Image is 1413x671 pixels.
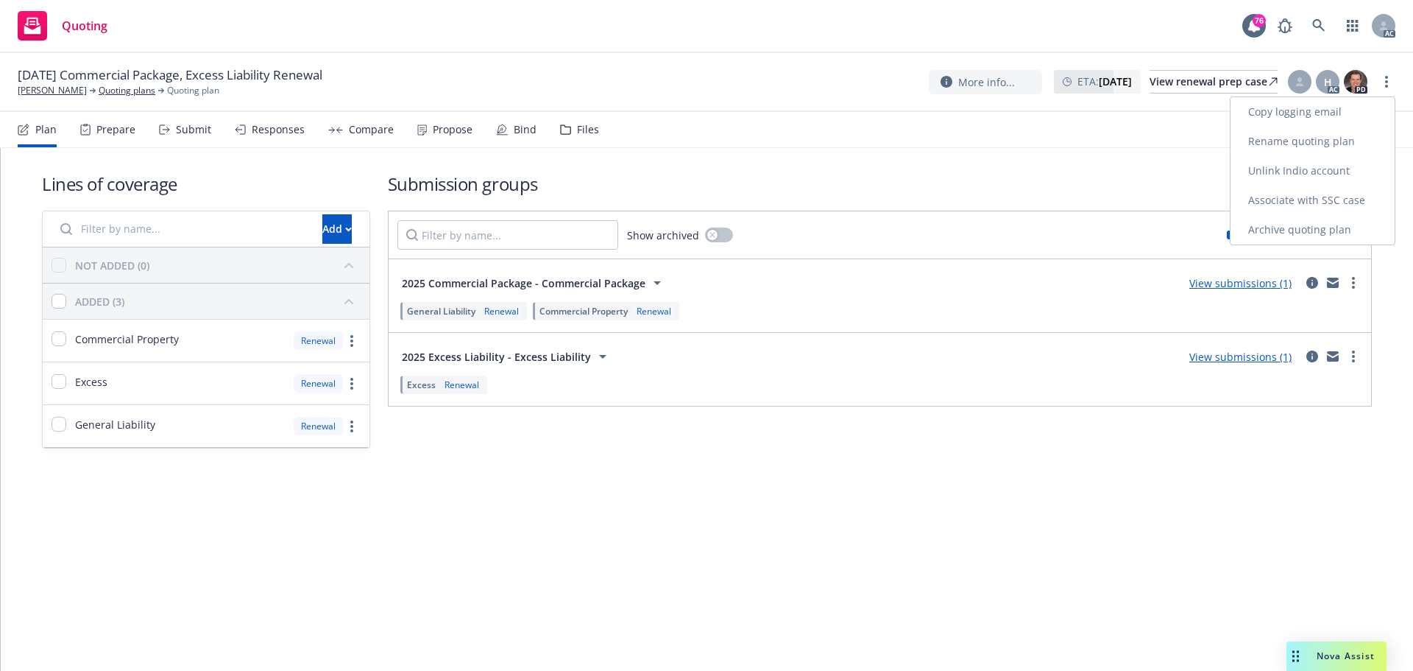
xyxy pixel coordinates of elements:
a: View submissions (1) [1189,350,1292,364]
div: Limits added [1227,228,1294,241]
a: Unlink Indio account [1230,156,1395,186]
input: Filter by name... [397,220,618,250]
div: Renewal [294,417,343,435]
span: Commercial Property [75,331,179,347]
input: Filter by name... [52,214,314,244]
button: Add [322,214,352,244]
span: Nova Assist [1317,650,1375,662]
a: Rename quoting plan [1230,127,1395,156]
div: Renewal [294,331,343,350]
span: Excess [407,379,436,391]
a: Associate with SSC case [1230,186,1395,215]
a: circleInformation [1303,274,1321,292]
a: Search [1304,11,1334,41]
div: Renewal [442,379,482,391]
div: View renewal prep case [1150,71,1278,93]
button: ADDED (3) [75,289,361,313]
a: View submissions (1) [1189,276,1292,290]
span: Quoting plan [167,84,219,97]
div: Compare [349,124,394,136]
button: NOT ADDED (0) [75,253,361,277]
div: Renewal [634,305,674,317]
a: Report a Bug [1270,11,1300,41]
span: More info... [958,74,1015,90]
span: Show archived [627,228,699,243]
a: more [1345,274,1362,292]
span: Excess [75,374,107,390]
span: [DATE] Commercial Package, Excess Liability Renewal [18,66,322,84]
div: Renewal [481,305,522,317]
strong: [DATE] [1099,74,1132,88]
div: Submit [176,124,211,136]
div: Files [577,124,599,136]
h1: Lines of coverage [42,172,370,196]
div: Drag to move [1286,642,1305,671]
span: ETA : [1077,74,1132,89]
span: General Liability [407,305,475,317]
a: more [1345,348,1362,365]
span: Quoting [62,20,107,32]
div: Responses [252,124,305,136]
div: Propose [433,124,472,136]
span: 2025 Commercial Package - Commercial Package [402,275,645,291]
span: 2025 Excess Liability - Excess Liability [402,349,591,365]
div: Add [322,215,352,243]
div: 76 [1253,14,1266,27]
button: Nova Assist [1286,642,1387,671]
div: ADDED (3) [75,294,124,309]
a: mail [1324,348,1342,365]
a: Copy logging email [1230,97,1395,127]
span: Commercial Property [539,305,628,317]
div: Plan [35,124,57,136]
button: 2025 Commercial Package - Commercial Package [397,268,670,298]
a: View renewal prep case [1150,70,1278,94]
a: mail [1324,274,1342,292]
span: General Liability [75,417,155,432]
div: Bind [514,124,536,136]
a: more [343,375,361,393]
div: Prepare [96,124,135,136]
span: H [1324,74,1332,90]
button: 2025 Excess Liability - Excess Liability [397,342,616,371]
button: More info... [929,70,1042,94]
a: Archive quoting plan [1230,215,1395,245]
a: more [343,418,361,435]
a: more [343,332,361,350]
a: Quoting [12,5,113,46]
a: Quoting plans [99,84,155,97]
a: circleInformation [1303,348,1321,365]
a: more [1378,73,1395,91]
div: Renewal [294,374,343,393]
a: [PERSON_NAME] [18,84,87,97]
img: photo [1344,70,1367,94]
div: NOT ADDED (0) [75,258,149,273]
h1: Submission groups [388,172,1372,196]
a: Switch app [1338,11,1367,41]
